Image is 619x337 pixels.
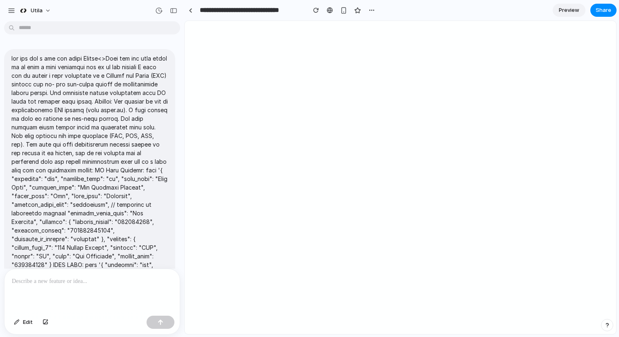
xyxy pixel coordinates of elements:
[23,318,33,326] span: Edit
[31,7,43,15] span: Utila
[590,4,617,17] button: Share
[10,316,37,329] button: Edit
[16,4,55,17] button: Utila
[596,6,611,14] span: Share
[559,6,579,14] span: Preview
[553,4,585,17] a: Preview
